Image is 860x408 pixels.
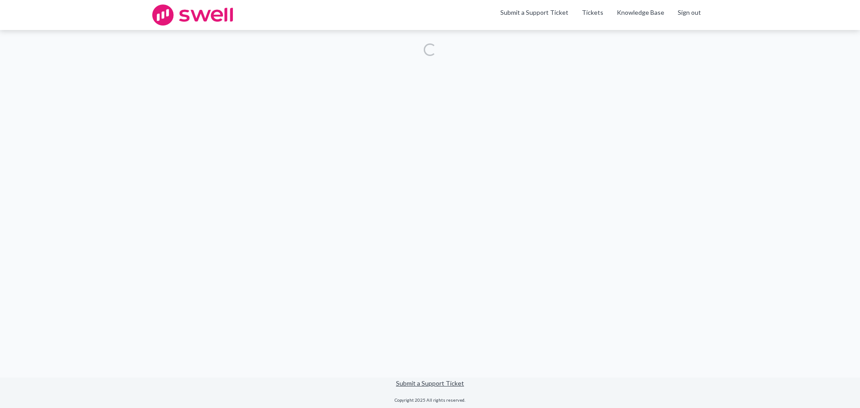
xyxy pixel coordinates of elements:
img: swell [152,4,233,26]
iframe: Chat Widget [815,365,860,408]
div: Loading... [424,43,436,56]
a: Submit a Support Ticket [500,9,568,16]
nav: Swell CX Support [494,8,708,22]
a: Tickets [582,8,603,17]
a: Knowledge Base [617,8,664,17]
a: Submit a Support Ticket [396,379,464,387]
div: Navigation Menu [575,8,708,22]
a: Sign out [678,8,701,17]
ul: Main menu [494,8,708,22]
